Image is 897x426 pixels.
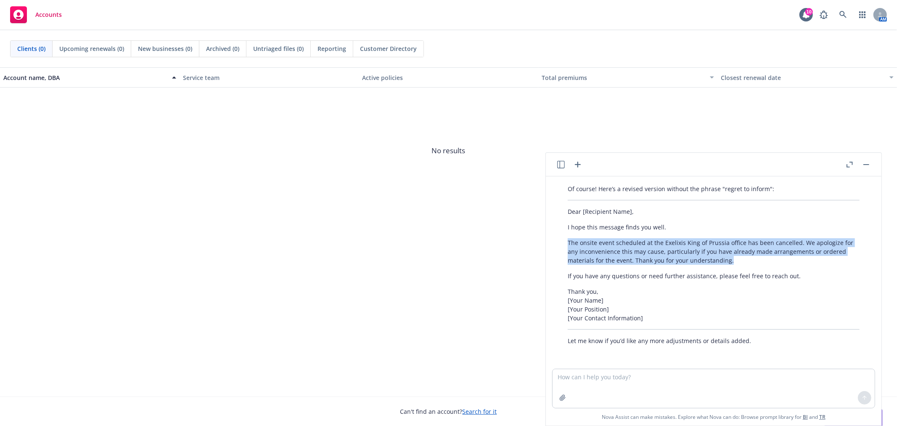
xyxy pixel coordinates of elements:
[568,238,860,265] p: The onsite event scheduled at the Exelixis King of Prussia office has been cancelled. We apologiz...
[59,44,124,53] span: Upcoming renewals (0)
[183,73,356,82] div: Service team
[138,44,192,53] span: New businesses (0)
[362,73,535,82] div: Active policies
[318,44,346,53] span: Reporting
[568,184,860,193] p: Of course! Here’s a revised version without the phrase "regret to inform":
[35,11,62,18] span: Accounts
[538,67,718,88] button: Total premiums
[360,44,417,53] span: Customer Directory
[206,44,239,53] span: Archived (0)
[180,67,359,88] button: Service team
[400,407,497,416] span: Can't find an account?
[568,336,860,345] p: Let me know if you’d like any more adjustments or details added.
[17,44,45,53] span: Clients (0)
[819,413,826,421] a: TR
[568,223,860,232] p: I hope this message finds you well.
[359,67,538,88] button: Active policies
[721,73,884,82] div: Closest renewal date
[815,6,832,23] a: Report a Bug
[3,73,167,82] div: Account name, DBA
[568,207,860,216] p: Dear [Recipient Name],
[463,407,497,415] a: Search for it
[568,272,860,280] p: If you have any questions or need further assistance, please feel free to reach out.
[835,6,852,23] a: Search
[7,3,65,27] a: Accounts
[542,73,705,82] div: Total premiums
[253,44,304,53] span: Untriaged files (0)
[805,8,813,16] div: 10
[854,6,871,23] a: Switch app
[568,287,860,322] p: Thank you, [Your Name] [Your Position] [Your Contact Information]
[803,413,808,421] a: BI
[549,408,878,426] span: Nova Assist can make mistakes. Explore what Nova can do: Browse prompt library for and
[717,67,897,88] button: Closest renewal date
